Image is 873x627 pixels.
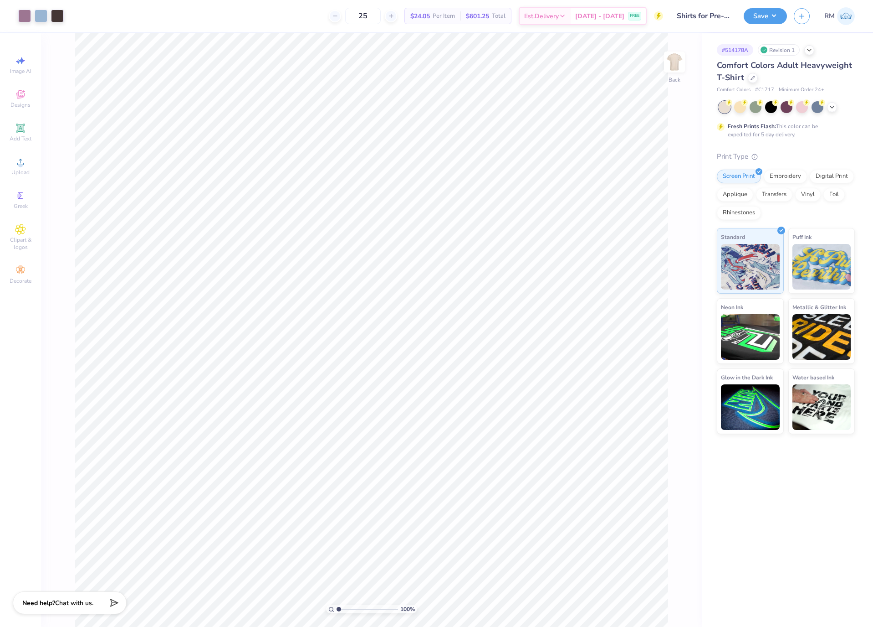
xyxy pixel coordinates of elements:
span: Standard [721,232,745,242]
img: Puff Ink [792,244,851,290]
span: RM [824,11,835,21]
span: $601.25 [466,11,489,21]
span: Image AI [10,67,31,75]
span: FREE [630,13,639,19]
strong: Fresh Prints Flash: [728,123,776,130]
div: Foil [823,188,845,202]
img: Back [665,53,684,71]
input: Untitled Design [670,7,737,25]
span: Decorate [10,277,31,285]
span: Glow in the Dark Ink [721,373,773,382]
span: # C1717 [755,86,774,94]
div: This color can be expedited for 5 day delivery. [728,122,840,139]
span: [DATE] - [DATE] [575,11,624,21]
span: Clipart & logos [5,236,36,251]
span: Total [492,11,505,21]
span: Designs [10,101,31,109]
div: Back [669,76,680,84]
span: Per Item [433,11,455,21]
img: Ronald Manipon [837,7,855,25]
span: Metallic & Glitter Ink [792,302,846,312]
span: 100 % [400,605,415,613]
img: Water based Ink [792,384,851,430]
input: – – [345,8,381,24]
strong: Need help? [22,599,55,607]
div: Digital Print [810,170,854,183]
img: Glow in the Dark Ink [721,384,780,430]
span: $24.05 [410,11,430,21]
div: Print Type [717,151,855,162]
span: Est. Delivery [524,11,559,21]
div: Transfers [756,188,792,202]
div: Revision 1 [758,44,800,56]
button: Save [744,8,787,24]
span: Neon Ink [721,302,743,312]
span: Comfort Colors [717,86,750,94]
div: # 514178A [717,44,753,56]
img: Metallic & Glitter Ink [792,314,851,360]
a: RM [824,7,855,25]
span: Minimum Order: 24 + [779,86,824,94]
span: Puff Ink [792,232,812,242]
div: Applique [717,188,753,202]
span: Greek [14,202,28,210]
span: Add Text [10,135,31,142]
span: Chat with us. [55,599,93,607]
img: Neon Ink [721,314,780,360]
div: Vinyl [795,188,821,202]
div: Embroidery [764,170,807,183]
span: Comfort Colors Adult Heavyweight T-Shirt [717,60,852,83]
div: Screen Print [717,170,761,183]
span: Upload [11,169,30,176]
img: Standard [721,244,780,290]
span: Water based Ink [792,373,834,382]
div: Rhinestones [717,206,761,220]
